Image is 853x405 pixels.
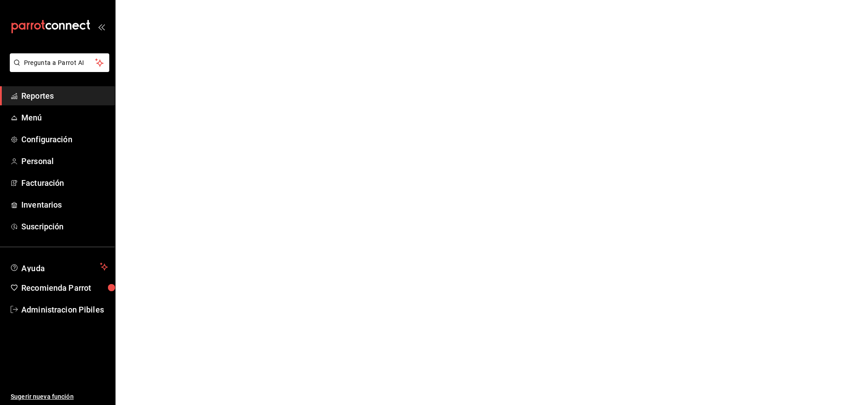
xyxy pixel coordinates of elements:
span: Administracion Pibiles [21,304,108,316]
span: Menú [21,112,108,124]
span: Sugerir nueva función [11,392,108,401]
a: Pregunta a Parrot AI [6,64,109,74]
span: Reportes [21,90,108,102]
span: Ayuda [21,261,96,272]
span: Pregunta a Parrot AI [24,58,96,68]
span: Personal [21,155,108,167]
button: Pregunta a Parrot AI [10,53,109,72]
span: Inventarios [21,199,108,211]
span: Recomienda Parrot [21,282,108,294]
button: open_drawer_menu [98,23,105,30]
span: Configuración [21,133,108,145]
span: Facturación [21,177,108,189]
span: Suscripción [21,221,108,233]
